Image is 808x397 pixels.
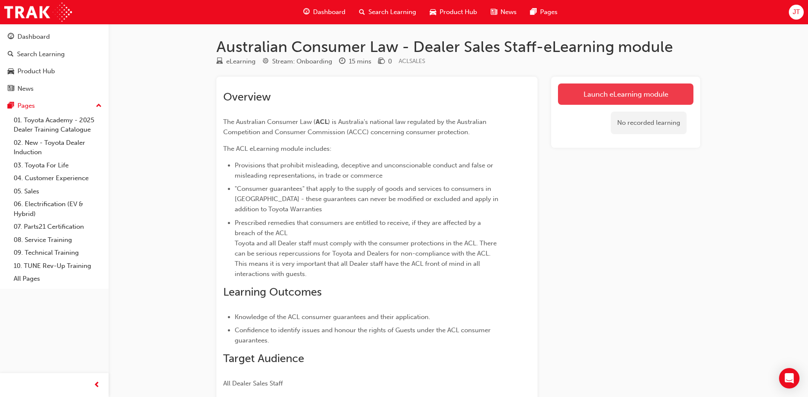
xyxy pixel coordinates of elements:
[378,58,385,66] span: money-icon
[352,3,423,21] a: search-iconSearch Learning
[399,58,425,65] span: Learning resource code
[484,3,523,21] a: news-iconNews
[10,233,105,247] a: 08. Service Training
[423,3,484,21] a: car-iconProduct Hub
[10,246,105,259] a: 09. Technical Training
[3,46,105,62] a: Search Learning
[10,272,105,285] a: All Pages
[235,326,492,344] span: Confidence to identify issues and honour the rights of Guests under the ACL consumer guarantees.
[3,29,105,45] a: Dashboard
[8,51,14,58] span: search-icon
[10,220,105,233] a: 07. Parts21 Certification
[558,83,693,105] a: Launch eLearning module
[611,112,687,134] div: No recorded learning
[313,7,345,17] span: Dashboard
[94,380,100,391] span: prev-icon
[235,219,498,278] span: Prescribed remedies that consumers are entitled to receive, if they are affected by a breach of t...
[223,118,316,126] span: The Australian Consumer Law (
[388,57,392,66] div: 0
[316,118,328,126] span: ACL
[223,118,488,136] span: ) is Australia's national law regulated by the Australian Competition and Consumer Commission (AC...
[368,7,416,17] span: Search Learning
[10,185,105,198] a: 05. Sales
[10,114,105,136] a: 01. Toyota Academy - 2025 Dealer Training Catalogue
[216,37,700,56] h1: Australian Consumer Law - Dealer Sales Staff-eLearning module
[272,57,332,66] div: Stream: Onboarding
[17,84,34,94] div: News
[3,63,105,79] a: Product Hub
[378,56,392,67] div: Price
[339,56,371,67] div: Duration
[262,56,332,67] div: Stream
[223,145,331,152] span: The ACL eLearning module includes:
[10,159,105,172] a: 03. Toyota For Life
[10,259,105,273] a: 10. TUNE Rev-Up Training
[235,185,500,213] span: "Consumer guarantees" that apply to the supply of goods and services to consumers in [GEOGRAPHIC_...
[3,27,105,98] button: DashboardSearch LearningProduct HubNews
[226,57,256,66] div: eLearning
[3,98,105,114] button: Pages
[262,58,269,66] span: target-icon
[430,7,436,17] span: car-icon
[10,198,105,220] a: 06. Electrification (EV & Hybrid)
[530,7,537,17] span: pages-icon
[523,3,564,21] a: pages-iconPages
[8,102,14,110] span: pages-icon
[793,7,800,17] span: JT
[235,161,495,179] span: Provisions that prohibit misleading, deceptive and unconscionable conduct and false or misleading...
[223,285,322,299] span: Learning Outcomes
[235,313,430,321] span: Knowledge of the ACL consumer guarantees and their application.
[500,7,517,17] span: News
[8,85,14,93] span: news-icon
[789,5,804,20] button: JT
[540,7,558,17] span: Pages
[8,33,14,41] span: guage-icon
[296,3,352,21] a: guage-iconDashboard
[17,32,50,42] div: Dashboard
[10,172,105,185] a: 04. Customer Experience
[3,81,105,97] a: News
[440,7,477,17] span: Product Hub
[8,68,14,75] span: car-icon
[349,57,371,66] div: 15 mins
[779,368,799,388] div: Open Intercom Messenger
[10,136,105,159] a: 02. New - Toyota Dealer Induction
[216,56,256,67] div: Type
[339,58,345,66] span: clock-icon
[17,101,35,111] div: Pages
[491,7,497,17] span: news-icon
[17,66,55,76] div: Product Hub
[223,352,304,365] span: Target Audience
[4,3,72,22] img: Trak
[96,101,102,112] span: up-icon
[17,49,65,59] div: Search Learning
[223,90,271,104] span: Overview
[303,7,310,17] span: guage-icon
[216,58,223,66] span: learningResourceType_ELEARNING-icon
[223,380,283,387] span: All Dealer Sales Staff
[359,7,365,17] span: search-icon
